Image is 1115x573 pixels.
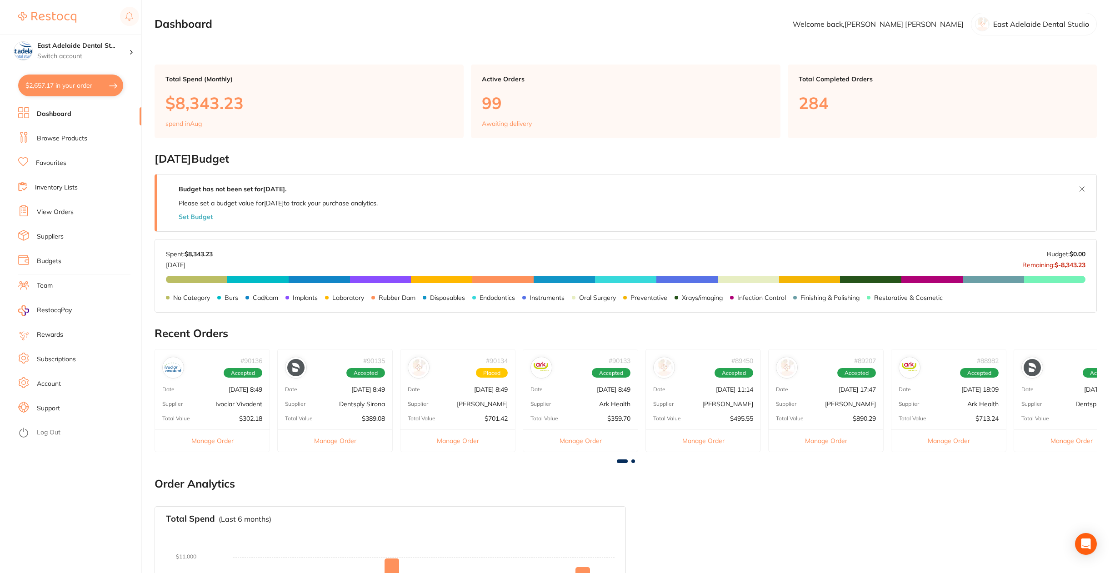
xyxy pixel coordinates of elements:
[730,415,753,422] p: $495.55
[977,357,999,364] p: # 88982
[800,294,860,301] p: Finishing & Polishing
[215,400,262,408] p: Ivoclar Vivadent
[788,65,1097,138] a: Total Completed Orders284
[166,250,213,258] p: Spent:
[240,357,262,364] p: # 90136
[653,401,674,407] p: Supplier
[229,386,262,393] p: [DATE] 8:49
[37,41,129,50] h4: East Adelaide Dental Studio
[630,294,667,301] p: Preventative
[285,386,297,393] p: Date
[1070,250,1085,258] strong: $0.00
[219,515,271,523] p: (Last 6 months)
[408,386,420,393] p: Date
[363,357,385,364] p: # 90135
[776,386,788,393] p: Date
[285,415,313,422] p: Total Value
[457,400,508,408] p: [PERSON_NAME]
[165,359,182,376] img: Ivoclar Vivadent
[162,401,183,407] p: Supplier
[480,294,515,301] p: Endodontics
[18,75,123,96] button: $2,657.17 in your order
[165,94,453,112] p: $8,343.23
[165,75,453,83] p: Total Spend (Monthly)
[592,368,630,378] span: Accepted
[37,281,53,290] a: Team
[37,306,72,315] span: RestocqPay
[239,415,262,422] p: $302.18
[1047,250,1085,258] p: Budget:
[485,415,508,422] p: $701.42
[37,355,76,364] a: Subscriptions
[482,120,532,127] p: Awaiting delivery
[37,330,63,339] a: Rewards
[37,379,61,389] a: Account
[530,294,565,301] p: Instruments
[839,386,876,393] p: [DATE] 17:47
[961,386,999,393] p: [DATE] 18:09
[179,213,213,220] button: Set Budget
[285,401,305,407] p: Supplier
[716,386,753,393] p: [DATE] 11:14
[607,415,630,422] p: $359.70
[891,429,1006,452] button: Manage Order
[597,386,630,393] p: [DATE] 8:49
[185,250,213,258] strong: $8,343.23
[1021,401,1042,407] p: Supplier
[769,429,883,452] button: Manage Order
[430,294,465,301] p: Disposables
[37,428,60,437] a: Log Out
[655,359,673,376] img: Adam Dental
[166,258,213,269] p: [DATE]
[37,232,64,241] a: Suppliers
[960,368,999,378] span: Accepted
[523,429,638,452] button: Manage Order
[653,415,681,422] p: Total Value
[155,65,464,138] a: Total Spend (Monthly)$8,343.23spend inAug
[1021,386,1034,393] p: Date
[351,386,385,393] p: [DATE] 8:49
[1022,258,1085,269] p: Remaining:
[482,75,769,83] p: Active Orders
[155,327,1097,340] h2: Recent Orders
[837,368,876,378] span: Accepted
[18,426,139,440] button: Log Out
[715,368,753,378] span: Accepted
[162,386,175,393] p: Date
[165,120,202,127] p: spend in Aug
[854,357,876,364] p: # 89207
[599,400,630,408] p: Ark Health
[486,357,508,364] p: # 90134
[37,208,74,217] a: View Orders
[1055,261,1085,269] strong: $-8,343.23
[682,294,723,301] p: Xrays/imaging
[410,359,427,376] img: Henry Schein Halas
[778,359,795,376] img: Henry Schein Halas
[776,415,804,422] p: Total Value
[482,94,769,112] p: 99
[37,404,60,413] a: Support
[579,294,616,301] p: Oral Surgery
[476,368,508,378] span: Placed
[799,75,1086,83] p: Total Completed Orders
[155,153,1097,165] h2: [DATE] Budget
[646,429,760,452] button: Manage Order
[179,199,378,207] p: Please set a budget value for [DATE] to track your purchase analytics.
[853,415,876,422] p: $890.29
[799,94,1086,112] p: 284
[825,400,876,408] p: [PERSON_NAME]
[408,401,428,407] p: Supplier
[162,415,190,422] p: Total Value
[1021,415,1049,422] p: Total Value
[653,386,665,393] p: Date
[899,415,926,422] p: Total Value
[18,12,76,23] img: Restocq Logo
[173,294,210,301] p: No Category
[737,294,786,301] p: Infection Control
[14,42,32,60] img: East Adelaide Dental Studio
[18,305,29,316] img: RestocqPay
[287,359,305,376] img: Dentsply Sirona
[471,65,780,138] a: Active Orders99Awaiting delivery
[293,294,318,301] p: Implants
[36,159,66,168] a: Favourites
